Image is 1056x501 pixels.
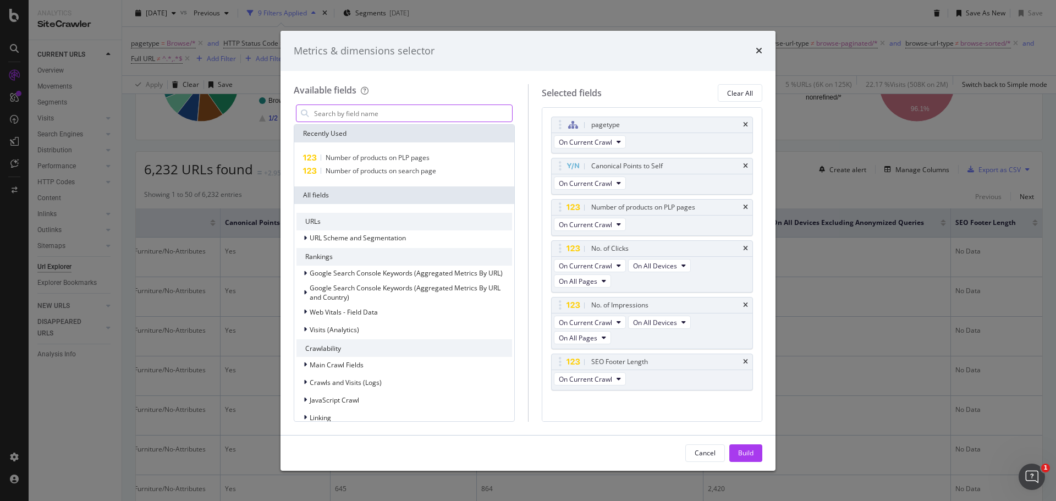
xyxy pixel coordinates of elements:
div: times [743,122,748,128]
input: Search by field name [313,105,512,122]
iframe: Intercom live chat [1019,464,1045,490]
span: Number of products on PLP pages [326,153,430,162]
span: On Current Crawl [559,179,612,188]
div: times [743,204,748,211]
div: Build [738,448,754,458]
button: On Current Crawl [554,177,626,190]
span: Google Search Console Keywords (Aggregated Metrics By URL and Country) [310,283,501,302]
span: On All Devices [633,261,677,271]
button: Build [729,444,762,462]
div: All fields [294,186,514,204]
span: Google Search Console Keywords (Aggregated Metrics By URL) [310,268,503,278]
button: Clear All [718,84,762,102]
div: Recently Used [294,125,514,142]
span: On Current Crawl [559,261,612,271]
div: Canonical Points to SelftimesOn Current Crawl [551,158,754,195]
span: On All Devices [633,318,677,327]
div: Rankings [296,248,512,266]
div: times [756,44,762,58]
div: times [743,245,748,252]
div: times [743,302,748,309]
span: Visits (Analytics) [310,325,359,334]
div: Number of products on PLP pages [591,202,695,213]
div: Crawlability [296,339,512,357]
div: No. of Impressions [591,300,648,311]
div: No. of ClickstimesOn Current CrawlOn All DevicesOn All Pages [551,240,754,293]
span: On Current Crawl [559,137,612,147]
button: On All Pages [554,274,611,288]
span: On All Pages [559,277,597,286]
div: Cancel [695,448,716,458]
div: Available fields [294,84,356,96]
span: On All Pages [559,333,597,343]
div: SEO Footer Length [591,356,648,367]
button: Cancel [685,444,725,462]
span: On Current Crawl [559,318,612,327]
span: Number of products on search page [326,166,436,175]
div: Metrics & dimensions selector [294,44,435,58]
div: Number of products on PLP pagestimesOn Current Crawl [551,199,754,236]
span: Crawls and Visits (Logs) [310,378,382,387]
div: times [743,359,748,365]
div: Canonical Points to Self [591,161,663,172]
button: On Current Crawl [554,218,626,231]
span: On Current Crawl [559,375,612,384]
span: URL Scheme and Segmentation [310,233,406,243]
div: SEO Footer LengthtimesOn Current Crawl [551,354,754,390]
button: On All Devices [628,316,691,329]
div: times [743,163,748,169]
div: No. of Clicks [591,243,629,254]
span: 1 [1041,464,1050,472]
button: On All Devices [628,259,691,272]
span: Web Vitals - Field Data [310,307,378,317]
div: Selected fields [542,87,602,100]
span: On Current Crawl [559,220,612,229]
div: pagetype [591,119,620,130]
button: On Current Crawl [554,259,626,272]
div: URLs [296,213,512,230]
div: No. of ImpressionstimesOn Current CrawlOn All DevicesOn All Pages [551,297,754,349]
span: JavaScript Crawl [310,395,359,405]
button: On Current Crawl [554,372,626,386]
div: pagetypetimesOn Current Crawl [551,117,754,153]
span: Main Crawl Fields [310,360,364,370]
button: On All Pages [554,331,611,344]
button: On Current Crawl [554,135,626,148]
span: Linking [310,413,331,422]
button: On Current Crawl [554,316,626,329]
div: modal [280,31,776,471]
div: Clear All [727,89,753,98]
